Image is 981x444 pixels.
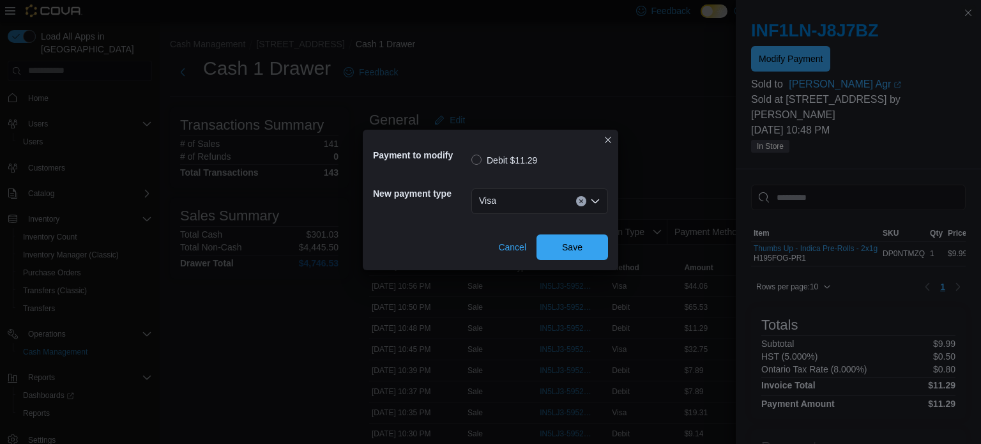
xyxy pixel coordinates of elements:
button: Clear input [576,196,586,206]
span: Save [562,241,582,254]
button: Cancel [493,234,531,260]
span: Cancel [498,241,526,254]
h5: Payment to modify [373,142,469,168]
button: Save [536,234,608,260]
button: Closes this modal window [600,132,616,148]
span: Visa [479,193,496,208]
h5: New payment type [373,181,469,206]
input: Accessible screen reader label [501,194,503,209]
label: Debit $11.29 [471,153,537,168]
button: Open list of options [590,196,600,206]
